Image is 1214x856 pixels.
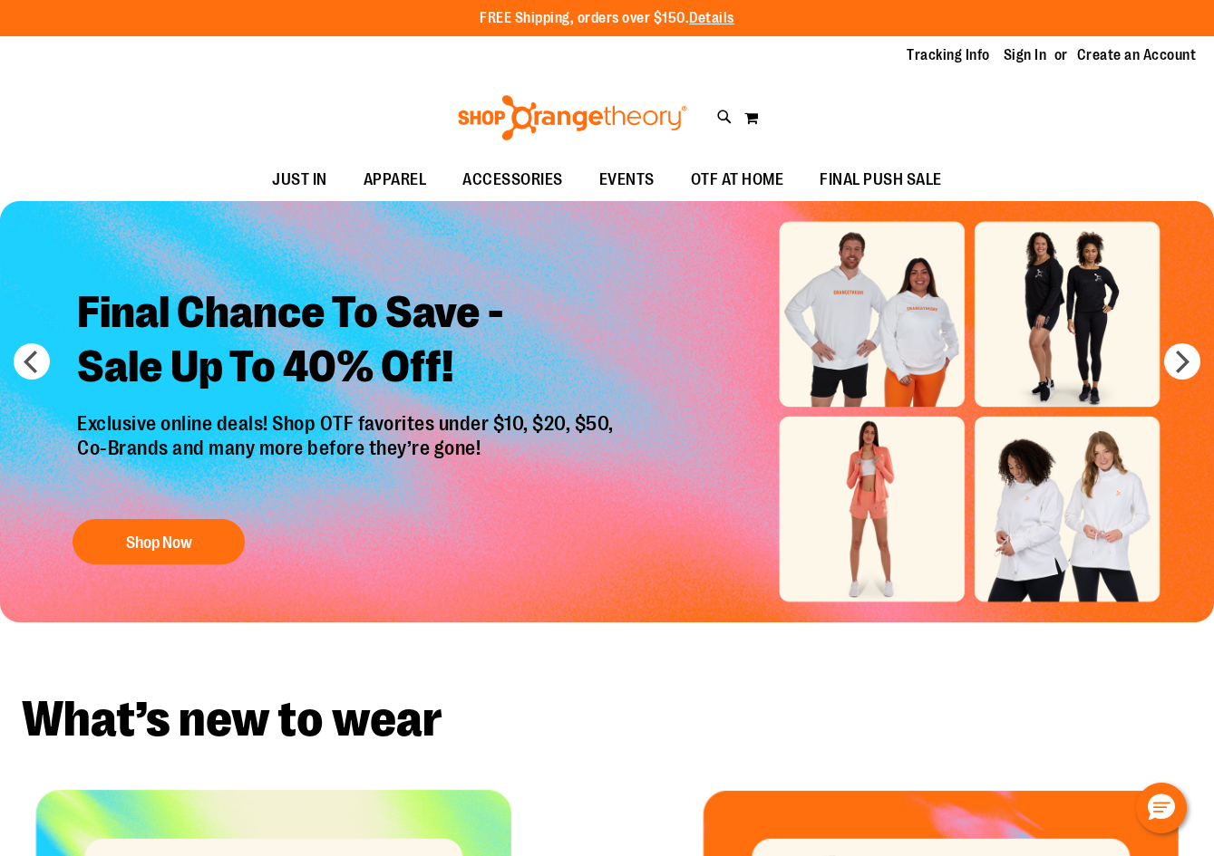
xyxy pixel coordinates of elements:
[14,343,50,380] button: prev
[907,45,990,65] a: Tracking Info
[254,159,345,201] a: JUST IN
[689,10,734,26] a: Details
[63,412,632,501] p: Exclusive online deals! Shop OTF favorites under $10, $20, $50, Co-Brands and many more before th...
[599,159,655,200] span: EVENTS
[1004,45,1047,65] a: Sign In
[1077,45,1197,65] a: Create an Account
[444,159,581,201] a: ACCESSORIES
[345,159,445,201] a: APPAREL
[581,159,673,201] a: EVENTS
[73,519,245,564] button: Shop Now
[364,159,427,200] span: APPAREL
[820,159,942,200] span: FINAL PUSH SALE
[801,159,960,201] a: FINAL PUSH SALE
[462,159,563,200] span: ACCESSORIES
[691,159,784,200] span: OTF AT HOME
[673,159,802,201] a: OTF AT HOME
[1164,343,1200,380] button: next
[22,695,1192,745] h2: What’s new to wear
[63,272,632,573] a: Final Chance To Save -Sale Up To 40% Off! Exclusive online deals! Shop OTF favorites under $10, $...
[63,272,632,412] h2: Final Chance To Save - Sale Up To 40% Off!
[272,159,327,200] span: JUST IN
[1136,783,1187,833] button: Hello, have a question? Let’s chat.
[480,8,734,29] p: FREE Shipping, orders over $150.
[455,95,690,140] img: Shop Orangetheory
